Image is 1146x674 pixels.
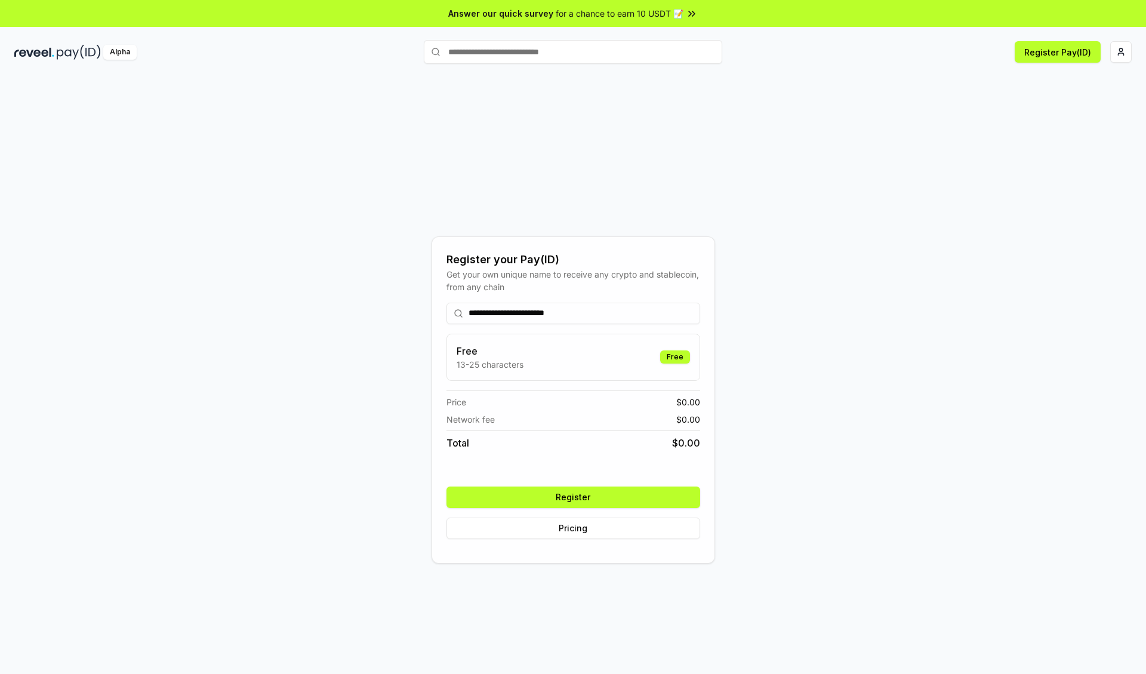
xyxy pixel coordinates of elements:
[103,45,137,60] div: Alpha
[676,413,700,426] span: $ 0.00
[672,436,700,450] span: $ 0.00
[446,396,466,408] span: Price
[446,518,700,539] button: Pricing
[446,268,700,293] div: Get your own unique name to receive any crypto and stablecoin, from any chain
[446,436,469,450] span: Total
[660,350,690,364] div: Free
[448,7,553,20] span: Answer our quick survey
[57,45,101,60] img: pay_id
[676,396,700,408] span: $ 0.00
[446,413,495,426] span: Network fee
[556,7,683,20] span: for a chance to earn 10 USDT 📝
[14,45,54,60] img: reveel_dark
[446,251,700,268] div: Register your Pay(ID)
[446,487,700,508] button: Register
[457,344,523,358] h3: Free
[1015,41,1101,63] button: Register Pay(ID)
[457,358,523,371] p: 13-25 characters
